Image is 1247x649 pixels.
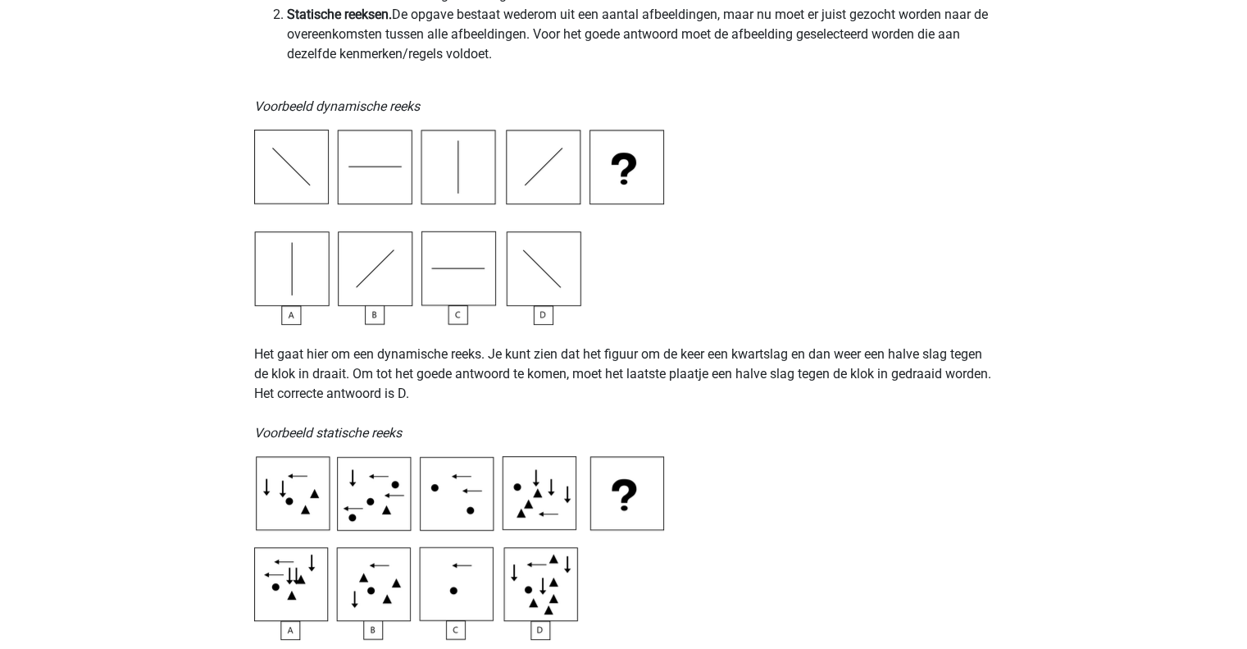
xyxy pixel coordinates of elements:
[254,98,420,114] i: Voorbeeld dynamische reeks
[254,425,402,441] i: Voorbeeld statische reeks
[254,130,664,325] img: Inductive Reasoning Example1.png
[287,5,994,64] li: De opgave bestaat wederom uit een aantal afbeeldingen, maar nu moet er juist gezocht worden naar ...
[254,456,664,640] img: Inductive Reasoning Example2.svg
[254,325,994,443] p: Het gaat hier om een dynamische reeks. Je kunt zien dat het figuur om de keer een kwartslag en da...
[287,7,392,22] b: Statische reeksen.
